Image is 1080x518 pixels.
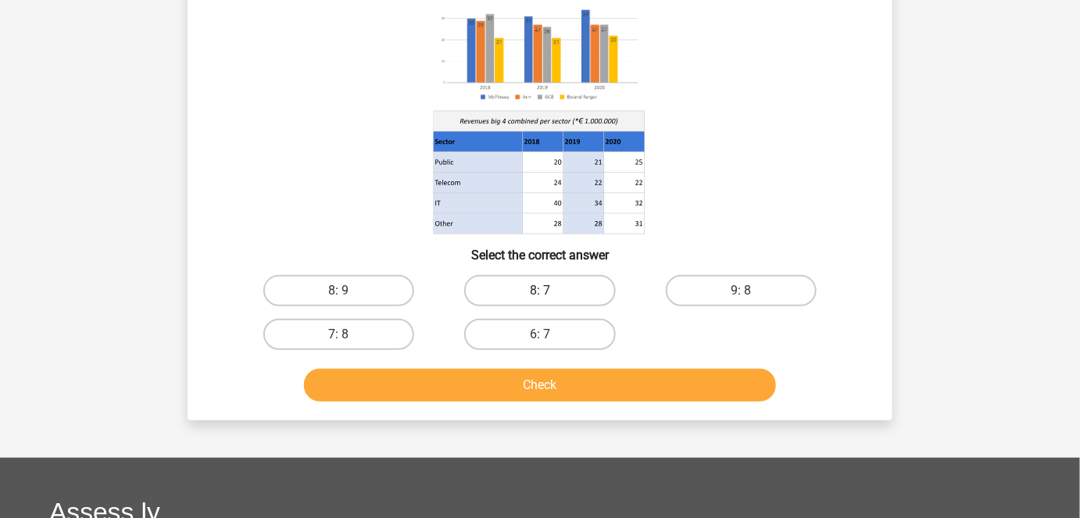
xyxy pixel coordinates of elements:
label: 8: 9 [263,275,414,306]
h6: Select the correct answer [213,235,867,263]
label: 7: 8 [263,319,414,350]
label: 6: 7 [464,319,615,350]
label: 8: 7 [464,275,615,306]
label: 9: 8 [666,275,817,306]
button: Check [304,369,777,402]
